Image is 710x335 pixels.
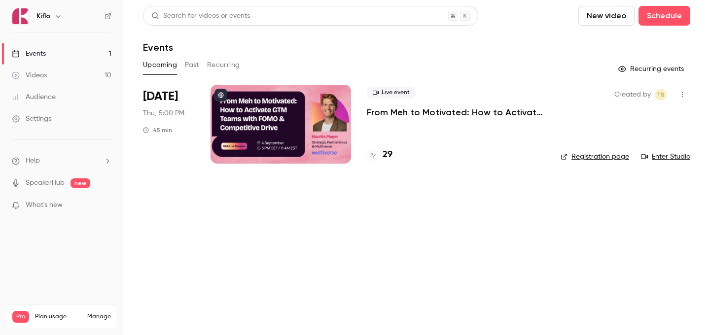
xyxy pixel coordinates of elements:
[143,89,178,104] span: [DATE]
[207,57,240,73] button: Recurring
[12,311,29,323] span: Pro
[367,148,392,162] a: 29
[12,70,47,80] div: Videos
[12,92,56,102] div: Audience
[614,89,651,100] span: Created by
[12,114,51,124] div: Settings
[383,148,392,162] h4: 29
[143,108,184,118] span: Thu, 5:00 PM
[143,126,172,134] div: 45 min
[71,178,90,188] span: new
[26,178,65,188] a: SpeakerHub
[12,8,28,24] img: Kiflo
[614,61,690,77] button: Recurring events
[185,57,199,73] button: Past
[641,152,690,162] a: Enter Studio
[12,156,111,166] li: help-dropdown-opener
[26,156,40,166] span: Help
[143,41,173,53] h1: Events
[100,201,111,210] iframe: Noticeable Trigger
[143,85,195,164] div: Sep 4 Thu, 5:00 PM (Europe/Rome)
[12,49,46,59] div: Events
[657,89,665,100] span: TS
[35,313,81,321] span: Plan usage
[367,106,545,118] a: From Meh to Motivated: How to Activate GTM Teams with FOMO & Competitive Drive
[561,152,629,162] a: Registration page
[639,6,690,26] button: Schedule
[36,11,50,21] h6: Kiflo
[151,11,250,21] div: Search for videos or events
[367,87,416,99] span: Live event
[578,6,635,26] button: New video
[26,200,63,210] span: What's new
[655,89,667,100] span: Tomica Stojanovikj
[87,313,111,321] a: Manage
[143,57,177,73] button: Upcoming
